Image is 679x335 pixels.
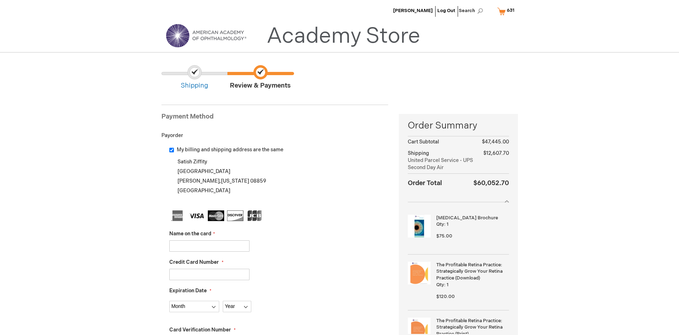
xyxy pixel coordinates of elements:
[473,179,509,187] span: $60,052.70
[436,215,507,221] strong: [MEDICAL_DATA] Brochure
[507,7,514,13] span: 631
[408,157,473,171] span: United Parcel Service - UPS Second Day Air
[483,150,509,156] span: $12,607.70
[221,178,249,184] span: [US_STATE]
[408,150,429,156] span: Shipping
[482,139,509,145] span: $47,445.00
[169,288,207,294] span: Expiration Date
[169,157,389,205] div: Satish Ziffity [GEOGRAPHIC_DATA] [PERSON_NAME] , 08859 [GEOGRAPHIC_DATA]
[436,294,455,299] span: $120.00
[408,262,431,284] img: The Profitable Retina Practice: Strategically Grow Your Retina Practice (Download)
[169,210,186,221] img: American Express
[189,210,205,221] img: Visa
[408,215,431,237] img: Amblyopia Brochure
[161,65,227,90] span: Shipping
[408,178,442,188] strong: Order Total
[437,8,455,14] a: Log Out
[208,210,224,221] img: MasterCard
[169,259,219,265] span: Credit Card Number
[447,282,448,288] span: 1
[161,112,389,125] div: Payment Method
[227,210,243,221] img: Discover
[436,282,444,288] span: Qty
[459,4,486,18] span: Search
[408,119,509,136] span: Order Summary
[436,262,507,282] strong: The Profitable Retina Practice: Strategically Grow Your Retina Practice (Download)
[227,65,293,90] span: Review & Payments
[267,23,420,49] a: Academy Store
[177,147,283,153] span: My billing and shipping address are the same
[436,233,452,239] span: $75.00
[169,231,211,237] span: Name on the card
[496,5,519,17] a: 631
[169,269,250,280] input: Credit Card Number
[408,136,473,148] th: Cart Subtotal
[169,327,231,333] span: Card Verification Number
[393,8,433,14] a: [PERSON_NAME]
[436,221,444,227] span: Qty
[447,221,448,227] span: 1
[246,210,263,221] img: JCB
[161,132,183,138] span: Payorder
